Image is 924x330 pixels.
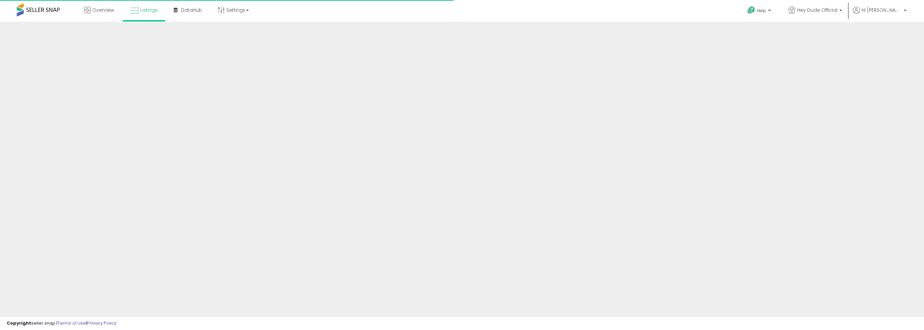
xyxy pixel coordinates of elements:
span: DataHub [181,7,202,13]
span: Hey Dude Official [797,7,837,13]
i: Get Help [747,6,755,14]
span: Hi [PERSON_NAME] [862,7,902,13]
a: Hi [PERSON_NAME] [853,7,907,22]
span: Listings [140,7,158,13]
a: Help [742,1,778,22]
span: Overview [92,7,114,13]
span: Help [757,8,766,13]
